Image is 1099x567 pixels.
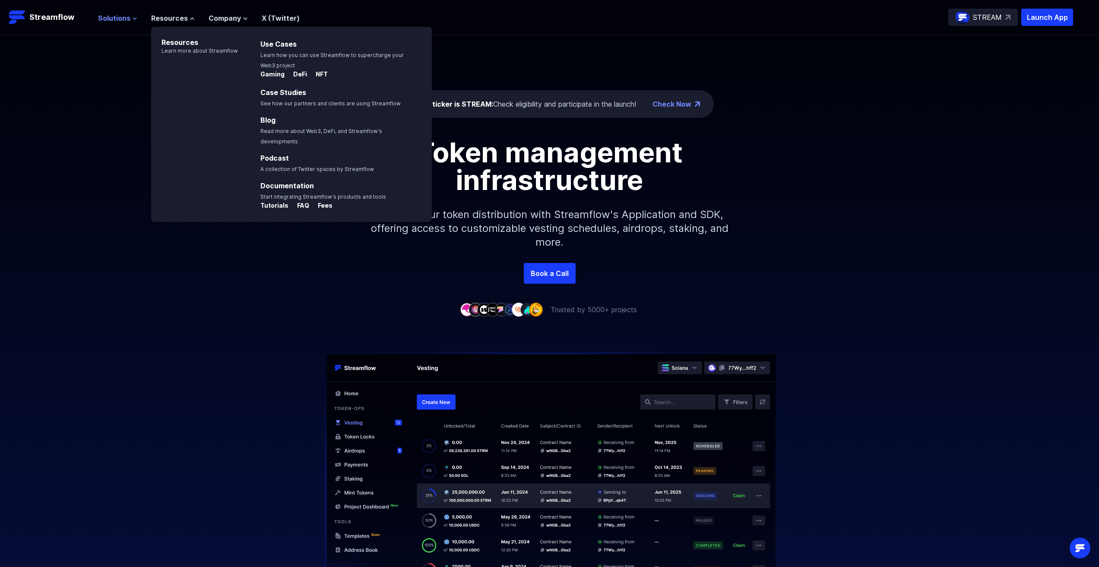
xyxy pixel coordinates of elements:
[209,13,248,23] button: Company
[948,9,1018,26] a: STREAM
[503,303,517,316] img: company-6
[486,303,500,316] img: company-4
[695,101,700,107] img: top-right-arrow.png
[364,194,735,263] p: Simplify your token distribution with Streamflow's Application and SDK, offering access to custom...
[551,304,637,315] p: Trusted by 5000+ projects
[309,70,328,79] p: NFT
[260,40,297,48] a: Use Cases
[260,202,290,211] a: Tutorials
[512,303,526,316] img: company-7
[469,303,482,316] img: company-2
[286,70,307,79] p: DeFi
[1021,9,1073,26] button: Launch App
[151,27,238,48] p: Resources
[286,71,309,79] a: DeFi
[260,52,404,69] span: Learn how you can use Streamflow to supercharge your Web3 project
[262,14,300,22] a: X (Twitter)
[417,99,636,109] div: Check eligibility and participate in the launch!
[309,71,328,79] a: NFT
[652,99,691,109] a: Check Now
[260,193,386,200] span: Start integrating Streamflow’s products and tools
[98,13,137,23] button: Solutions
[260,166,374,172] span: A collection of Twitter spaces by Streamflow
[494,303,508,316] img: company-5
[477,303,491,316] img: company-3
[290,202,311,211] a: FAQ
[98,13,130,23] span: Solutions
[956,10,969,24] img: streamflow-logo-circle.png
[524,263,576,284] a: Book a Call
[460,303,474,316] img: company-1
[151,13,195,23] button: Resources
[311,201,333,210] p: Fees
[529,303,543,316] img: company-9
[260,201,288,210] p: Tutorials
[1070,538,1090,558] div: Open Intercom Messenger
[417,100,493,108] span: The ticker is STREAM:
[520,303,534,316] img: company-8
[29,11,74,23] p: Streamflow
[9,9,89,26] a: Streamflow
[260,70,285,79] p: Gaming
[260,128,382,145] span: Read more about Web3, DeFi, and Streamflow’s developments
[260,181,314,190] a: Documentation
[151,13,188,23] span: Resources
[973,12,1002,22] p: STREAM
[260,154,289,162] a: Podcast
[260,116,276,124] a: Blog
[1005,15,1010,20] img: top-right-arrow.svg
[151,48,238,54] p: Learn more about Streamflow
[355,139,744,194] h1: Token management infrastructure
[311,202,333,211] a: Fees
[209,13,241,23] span: Company
[260,71,286,79] a: Gaming
[9,9,26,26] img: Streamflow Logo
[290,201,309,210] p: FAQ
[260,88,306,97] a: Case Studies
[260,100,401,107] span: See how our partners and clients are using Streamflow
